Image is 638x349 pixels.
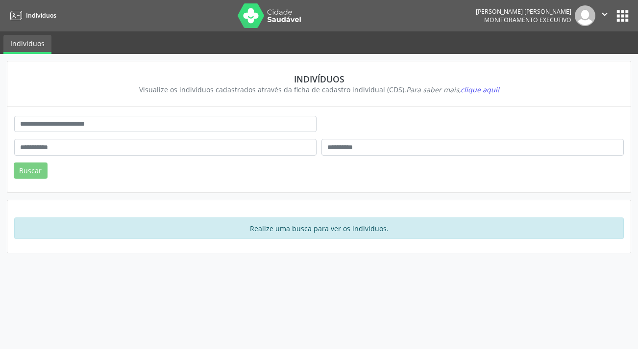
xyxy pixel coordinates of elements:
[14,217,624,239] div: Realize uma busca para ver os indivíduos.
[476,7,571,16] div: [PERSON_NAME] [PERSON_NAME]
[595,5,614,26] button: 
[14,162,48,179] button: Buscar
[599,9,610,20] i: 
[21,84,617,95] div: Visualize os indivíduos cadastrados através da ficha de cadastro individual (CDS).
[406,85,499,94] i: Para saber mais,
[484,16,571,24] span: Monitoramento Executivo
[575,5,595,26] img: img
[3,35,51,54] a: Indivíduos
[461,85,499,94] span: clique aqui!
[26,11,56,20] span: Indivíduos
[614,7,631,25] button: apps
[21,74,617,84] div: Indivíduos
[7,7,56,24] a: Indivíduos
